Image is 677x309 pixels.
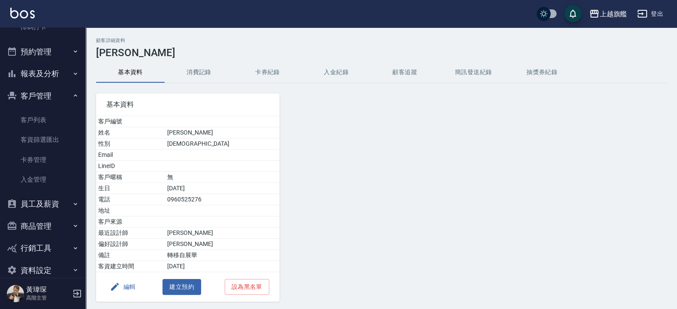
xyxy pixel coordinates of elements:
[165,127,280,138] td: [PERSON_NAME]
[3,193,82,215] button: 員工及薪資
[3,17,82,37] a: 掃碼打卡
[3,110,82,130] a: 客戶列表
[3,237,82,259] button: 行銷工具
[225,279,269,295] button: 設為黑名單
[233,62,302,83] button: 卡券紀錄
[586,5,630,23] button: 上越旗艦
[165,138,280,150] td: [DEMOGRAPHIC_DATA]
[3,170,82,189] a: 入金管理
[96,38,667,43] h2: 顧客詳細資料
[3,130,82,150] a: 客資篩選匯出
[96,161,165,172] td: LineID
[96,47,667,59] h3: [PERSON_NAME]
[10,8,35,18] img: Logo
[370,62,439,83] button: 顧客追蹤
[302,62,370,83] button: 入金紀錄
[3,259,82,282] button: 資料設定
[106,100,269,109] span: 基本資料
[165,228,280,239] td: [PERSON_NAME]
[508,62,576,83] button: 抽獎券紀錄
[165,250,280,261] td: 轉移自展華
[3,63,82,85] button: 報表及分析
[96,172,165,183] td: 客戶暱稱
[96,127,165,138] td: 姓名
[96,194,165,205] td: 電話
[3,85,82,107] button: 客戶管理
[96,205,165,216] td: 地址
[96,239,165,250] td: 偏好設計師
[96,62,165,83] button: 基本資料
[165,194,280,205] td: 0960525276
[96,183,165,194] td: 生日
[96,216,165,228] td: 客戶來源
[165,239,280,250] td: [PERSON_NAME]
[26,294,70,302] p: 高階主管
[96,228,165,239] td: 最近設計師
[165,261,280,272] td: [DATE]
[96,250,165,261] td: 備註
[96,150,165,161] td: Email
[634,6,667,22] button: 登出
[599,9,627,19] div: 上越旗艦
[564,5,581,22] button: save
[3,150,82,170] a: 卡券管理
[162,279,201,295] button: 建立預約
[26,285,70,294] h5: 黃瑋琛
[165,183,280,194] td: [DATE]
[106,279,139,295] button: 編輯
[439,62,508,83] button: 簡訊發送紀錄
[3,41,82,63] button: 預約管理
[3,215,82,237] button: 商品管理
[96,261,165,272] td: 客資建立時間
[165,62,233,83] button: 消費記錄
[7,285,24,302] img: Person
[165,172,280,183] td: 無
[96,138,165,150] td: 性別
[96,116,165,127] td: 客戶編號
